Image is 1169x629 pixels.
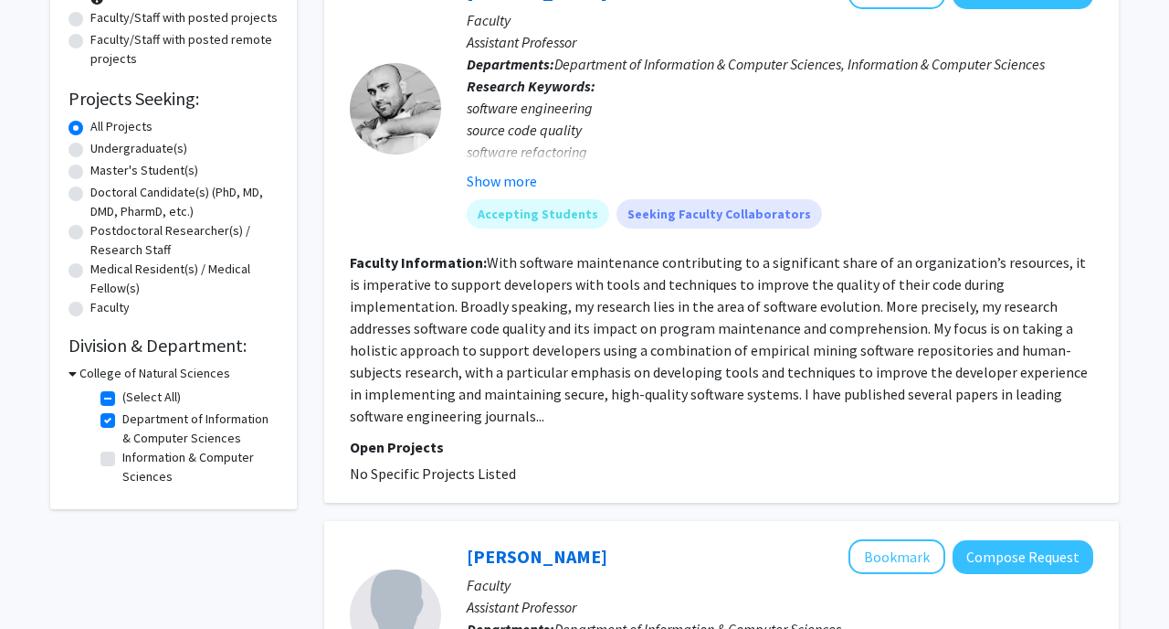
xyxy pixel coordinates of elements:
[68,88,279,110] h2: Projects Seeking:
[467,77,595,95] b: Research Keywords:
[554,55,1045,73] span: Department of Information & Computer Sciences, Information & Computer Sciences
[122,388,181,407] label: (Select All)
[350,253,487,272] b: Faculty Information:
[90,298,130,317] label: Faculty
[90,260,279,298] label: Medical Resident(s) / Medical Fellow(s)
[467,170,537,192] button: Show more
[90,183,279,221] label: Doctoral Candidate(s) (PhD, MD, DMD, PharmD, etc.)
[122,448,274,486] label: Information & Computer Sciences
[467,574,1093,596] p: Faculty
[467,97,1093,404] div: software engineering source code quality software refactoring refactoring source code anti-patter...
[953,540,1093,574] button: Compose Request to Andrey Popov
[848,539,945,574] button: Add Andrey Popov to Bookmarks
[90,221,279,260] label: Postdoctoral Researcher(s) / Research Staff
[350,464,516,483] span: No Specific Projects Listed
[90,8,278,27] label: Faculty/Staff with posted projects
[122,410,274,448] label: Department of Information & Computer Sciences
[616,199,822,229] mat-chip: Seeking Faculty Collaborators
[350,253,1088,425] fg-read-more: With software maintenance contributing to a significant share of an organization’s resources, it ...
[467,55,554,73] b: Departments:
[467,199,609,229] mat-chip: Accepting Students
[79,364,230,383] h3: College of Natural Sciences
[467,31,1093,53] p: Assistant Professor
[467,596,1093,618] p: Assistant Professor
[90,117,153,136] label: All Projects
[90,161,198,180] label: Master's Student(s)
[467,9,1093,31] p: Faculty
[14,547,78,615] iframe: Chat
[350,436,1093,458] p: Open Projects
[68,335,279,357] h2: Division & Department:
[467,545,607,568] a: [PERSON_NAME]
[90,30,279,69] label: Faculty/Staff with posted remote projects
[90,139,187,158] label: Undergraduate(s)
